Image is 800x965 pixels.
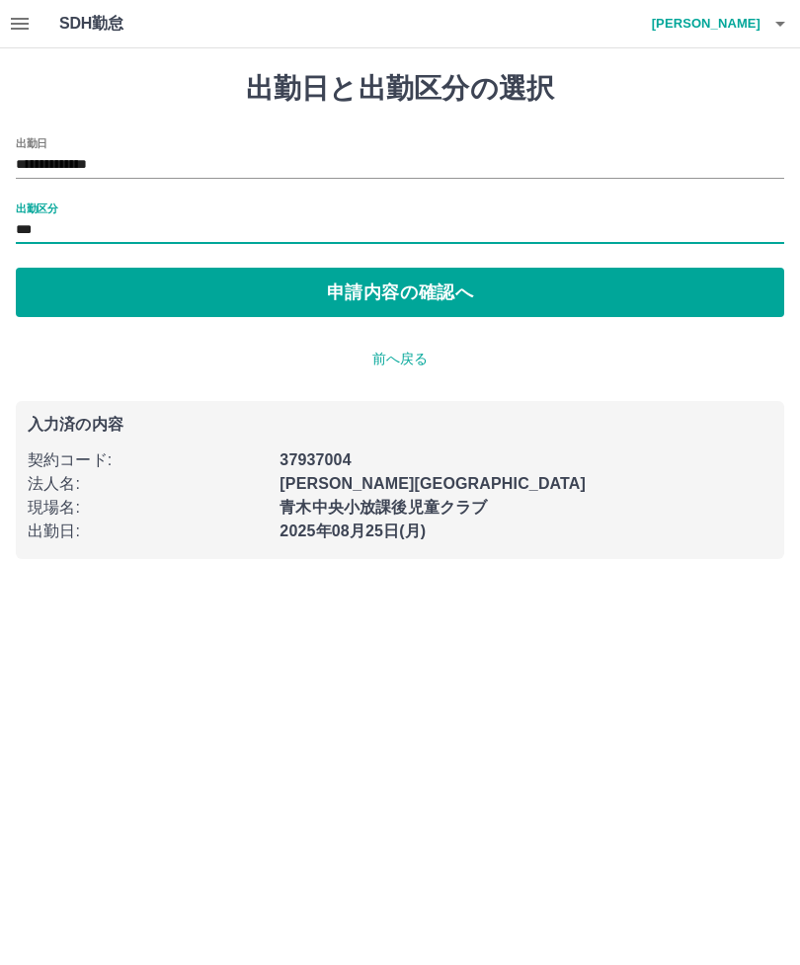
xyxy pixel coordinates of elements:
b: [PERSON_NAME][GEOGRAPHIC_DATA] [280,475,586,492]
b: 青木中央小放課後児童クラブ [280,499,487,516]
h1: 出勤日と出勤区分の選択 [16,72,784,106]
label: 出勤日 [16,135,47,150]
b: 2025年08月25日(月) [280,523,426,539]
p: 現場名 : [28,496,268,520]
p: 前へ戻る [16,349,784,369]
p: 出勤日 : [28,520,268,543]
p: 契約コード : [28,448,268,472]
label: 出勤区分 [16,201,57,215]
p: 法人名 : [28,472,268,496]
button: 申請内容の確認へ [16,268,784,317]
p: 入力済の内容 [28,417,772,433]
b: 37937004 [280,451,351,468]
